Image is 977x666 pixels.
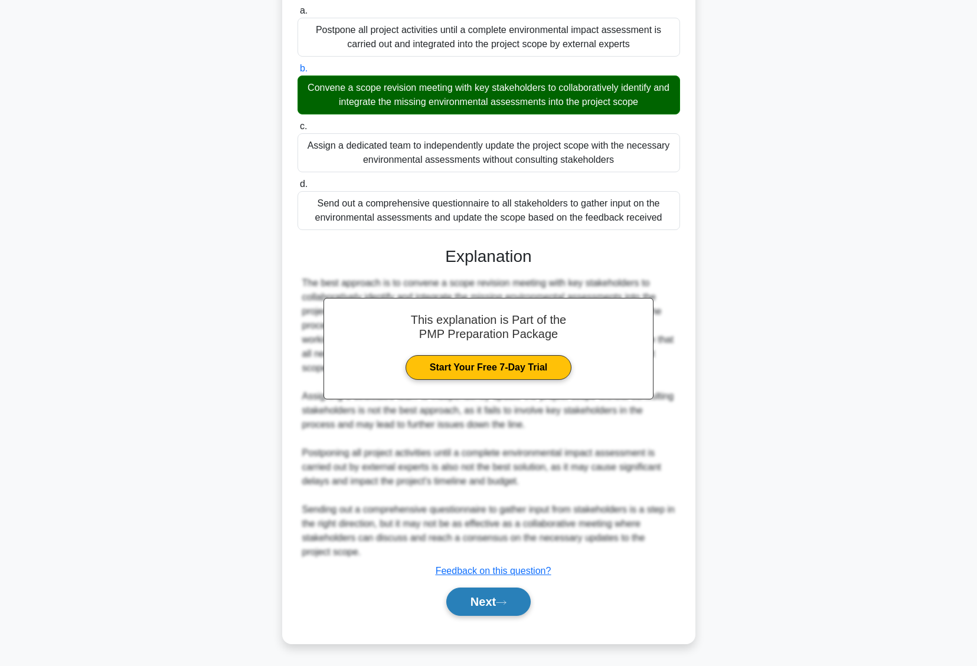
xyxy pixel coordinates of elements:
[446,588,531,616] button: Next
[298,191,680,230] div: Send out a comprehensive questionnaire to all stakeholders to gather input on the environmental a...
[298,76,680,114] div: Convene a scope revision meeting with key stakeholders to collaboratively identify and integrate ...
[298,18,680,57] div: Postpone all project activities until a complete environmental impact assessment is carried out a...
[302,276,675,559] div: The best approach is to convene a scope revision meeting with key stakeholders to collaboratively...
[305,247,673,267] h3: Explanation
[436,566,551,576] a: Feedback on this question?
[300,121,307,131] span: c.
[300,179,308,189] span: d.
[406,355,571,380] a: Start Your Free 7-Day Trial
[300,5,308,15] span: a.
[300,63,308,73] span: b.
[298,133,680,172] div: Assign a dedicated team to independently update the project scope with the necessary environmenta...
